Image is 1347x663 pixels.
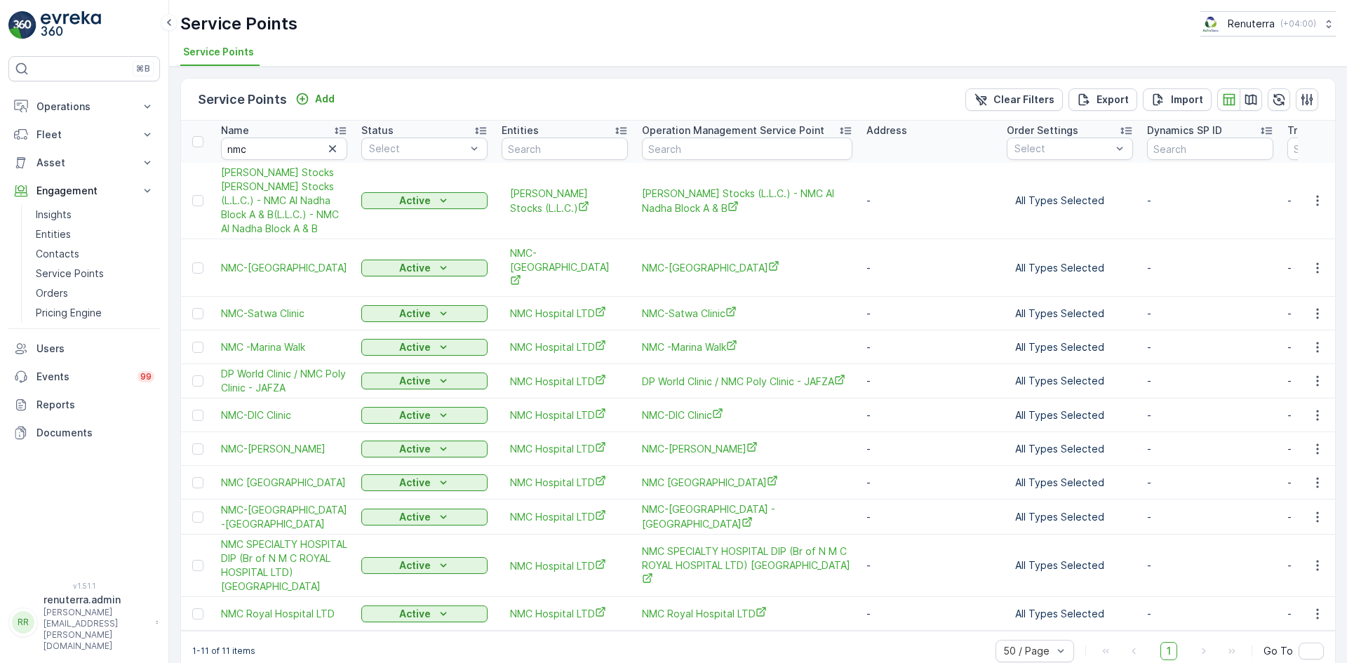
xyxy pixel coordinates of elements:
[642,544,852,587] span: NMC SPECIALTY HOSPITAL DIP (Br of N M C ROYAL HOSPITAL LTD) [GEOGRAPHIC_DATA]
[510,558,619,573] a: NMC Hospital LTD
[136,63,150,74] p: ⌘B
[642,475,852,490] a: NMC Amala Medical Center
[399,442,431,456] p: Active
[1147,261,1273,275] p: -
[642,408,852,422] a: NMC-DIC Clinic
[1014,142,1111,156] p: Select
[361,407,488,424] button: Active
[399,558,431,572] p: Active
[1015,261,1125,275] p: All Types Selected
[36,267,104,281] p: Service Points
[399,340,431,354] p: Active
[1147,442,1273,456] p: -
[993,93,1054,107] p: Clear Filters
[36,247,79,261] p: Contacts
[192,195,203,206] div: Toggle Row Selected
[510,441,619,456] span: NMC Hospital LTD
[221,261,347,275] a: NMC-Nakheel Mall
[315,92,335,106] p: Add
[510,306,619,321] span: NMC Hospital LTD
[1015,340,1125,354] p: All Types Selected
[192,262,203,274] div: Toggle Row Selected
[399,374,431,388] p: Active
[1147,510,1273,524] p: -
[510,246,619,289] a: NMC-Nakheel Mall
[8,363,160,391] a: Events99
[30,205,160,225] a: Insights
[43,593,149,607] p: renuterra.admin
[642,306,852,321] span: NMC-Satwa Clinic
[1147,340,1273,354] p: -
[642,502,852,531] a: NMC-New Medical Center -Deira
[510,509,619,524] span: NMC Hospital LTD
[192,308,203,319] div: Toggle Row Selected
[859,163,1000,239] td: -
[1147,374,1273,388] p: -
[192,443,203,455] div: Toggle Row Selected
[1147,123,1222,138] p: Dynamics SP ID
[221,340,347,354] span: NMC -Marina Walk
[510,606,619,621] a: NMC Hospital LTD
[221,503,347,531] span: NMC-[GEOGRAPHIC_DATA] -[GEOGRAPHIC_DATA]
[1015,607,1125,621] p: All Types Selected
[221,607,347,621] span: NMC Royal Hospital LTD
[642,340,852,354] span: NMC -Marina Walk
[36,128,132,142] p: Fleet
[510,408,619,422] span: NMC Hospital LTD
[221,537,347,594] a: NMC SPECIALTY HOSPITAL DIP (Br of N M C ROYAL HOSPITAL LTD) Dubai Branch
[642,441,852,456] a: NMC-Jabel Ali Clinic
[859,399,1000,432] td: -
[399,261,431,275] p: Active
[1015,558,1125,572] p: All Types Selected
[192,645,255,657] p: 1-11 of 11 items
[361,474,488,491] button: Active
[510,340,619,354] a: NMC Hospital LTD
[36,426,154,440] p: Documents
[510,187,619,215] span: [PERSON_NAME] Stocks (L.L.C.)
[642,187,852,215] a: Al Tayer Stocks (L.L.C.) - NMC Al Nadha Block A & B
[361,509,488,525] button: Active
[642,502,852,531] span: NMC-[GEOGRAPHIC_DATA] -[GEOGRAPHIC_DATA]
[1015,476,1125,490] p: All Types Selected
[399,408,431,422] p: Active
[36,156,132,170] p: Asset
[361,339,488,356] button: Active
[642,260,852,275] a: NMC-Nakheel Mall
[30,225,160,244] a: Entities
[221,442,347,456] span: NMC-[PERSON_NAME]
[361,260,488,276] button: Active
[642,544,852,587] a: NMC SPECIALTY HOSPITAL DIP (Br of N M C ROYAL HOSPITAL LTD) Dubai Branch
[192,410,203,421] div: Toggle Row Selected
[192,342,203,353] div: Toggle Row Selected
[859,239,1000,297] td: -
[1015,374,1125,388] p: All Types Selected
[642,441,852,456] span: NMC-[PERSON_NAME]
[221,261,347,275] span: NMC-[GEOGRAPHIC_DATA]
[1147,408,1273,422] p: -
[221,503,347,531] a: NMC-New Medical Center -Deira
[399,510,431,524] p: Active
[642,606,852,621] a: NMC Royal Hospital LTD
[1147,194,1273,208] p: -
[1015,442,1125,456] p: All Types Selected
[1147,138,1273,160] input: Search
[642,123,824,138] p: Operation Management Service Point
[30,264,160,283] a: Service Points
[41,11,101,39] img: logo_light-DOdMpM7g.png
[859,535,1000,597] td: -
[8,582,160,590] span: v 1.51.1
[36,208,72,222] p: Insights
[36,306,102,320] p: Pricing Engine
[1200,11,1336,36] button: Renuterra(+04:00)
[8,121,160,149] button: Fleet
[8,149,160,177] button: Asset
[361,441,488,457] button: Active
[1200,16,1222,32] img: Screenshot_2024-07-26_at_13.33.01.png
[1280,18,1316,29] p: ( +04:00 )
[510,374,619,389] a: NMC Hospital LTD
[369,142,466,156] p: Select
[8,335,160,363] a: Users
